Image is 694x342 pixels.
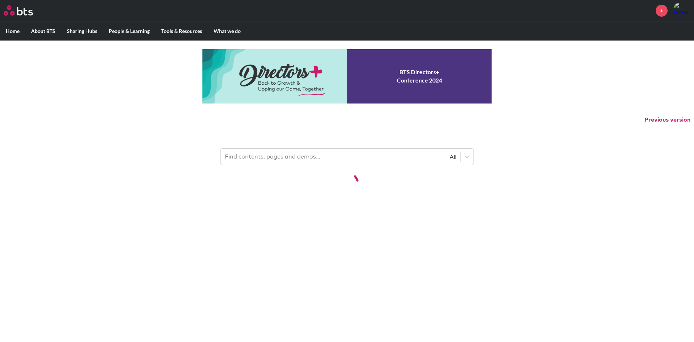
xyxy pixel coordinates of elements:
label: Tools & Resources [155,22,208,41]
label: Sharing Hubs [61,22,103,41]
button: Previous version [644,116,690,124]
img: James Woods [673,2,690,19]
a: Conference 2024 [202,49,492,104]
a: + [656,5,668,17]
label: About BTS [25,22,61,41]
a: Profile [673,2,690,19]
input: Find contents, pages and demos... [220,149,401,165]
a: Go home [4,5,46,16]
label: What we do [208,22,247,41]
img: BTS Logo [4,5,33,16]
div: All [405,153,457,161]
label: People & Learning [103,22,155,41]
